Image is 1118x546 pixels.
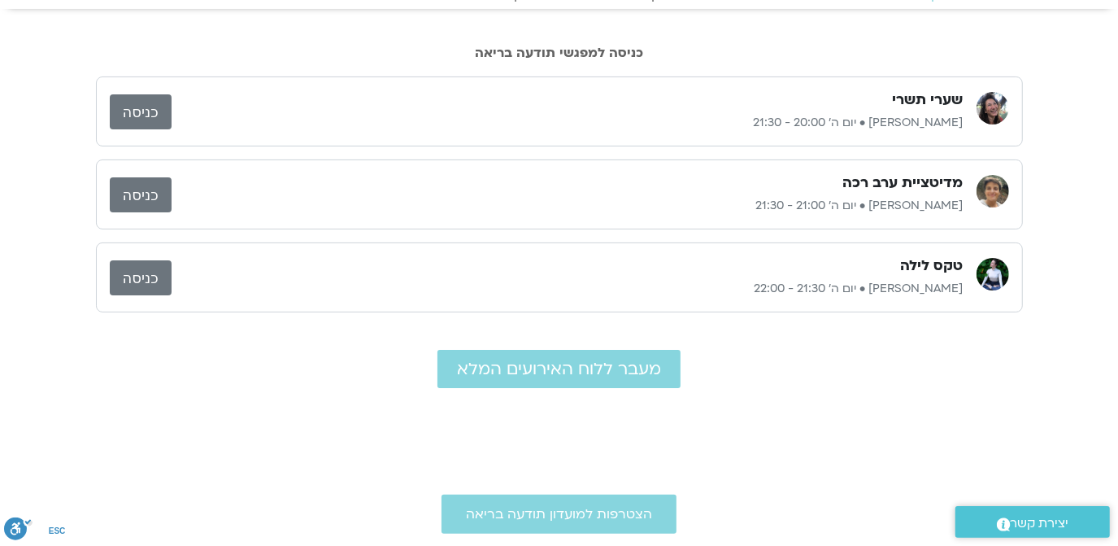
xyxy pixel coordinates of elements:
span: יצירת קשר [1011,513,1069,535]
a: כניסה [110,94,172,129]
img: מירה רגב [977,92,1009,124]
h3: טקס לילה [901,256,964,276]
a: מעבר ללוח האירועים המלא [437,350,681,388]
h3: מדיטציית ערב רכה [843,173,964,193]
img: נעם גרייף [977,175,1009,207]
span: הצטרפות למועדון תודעה בריאה [466,507,652,522]
a: הצטרפות למועדון תודעה בריאה [442,495,676,534]
span: מעבר ללוח האירועים המלא [457,360,661,378]
p: [PERSON_NAME] • יום ה׳ 21:30 - 22:00 [172,279,964,299]
a: יצירת קשר [955,506,1110,538]
p: [PERSON_NAME] • יום ה׳ 21:00 - 21:30 [172,196,964,216]
h3: שערי תשרי [893,90,964,110]
p: [PERSON_NAME] • יום ה׳ 20:00 - 21:30 [172,113,964,133]
a: כניסה [110,177,172,212]
img: ענת דוד [977,258,1009,290]
a: כניסה [110,260,172,295]
h2: כניסה למפגשי תודעה בריאה [96,46,1023,60]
